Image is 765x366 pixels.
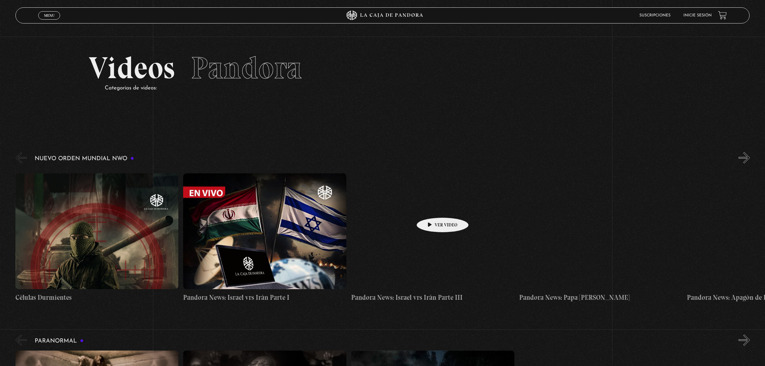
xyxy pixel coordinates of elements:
[15,168,179,307] a: Células Durmientes
[351,168,514,307] a: Pandora News: Israel vrs Irán Parte III
[639,14,671,17] a: Suscripciones
[44,14,55,17] span: Menu
[15,292,179,303] h4: Células Durmientes
[351,292,514,303] h4: Pandora News: Israel vrs Irán Parte III
[183,292,346,303] h4: Pandora News: Israel vrs Irán Parte I
[183,168,346,307] a: Pandora News: Israel vrs Irán Parte I
[683,14,712,17] a: Inicie sesión
[519,168,682,307] a: Pandora News: Papa [PERSON_NAME]
[42,19,57,23] span: Cerrar
[718,11,727,20] a: View your shopping cart
[105,83,676,93] p: Categorías de videos:
[15,152,27,163] button: Previous
[35,338,84,344] h3: Paranormal
[191,50,302,86] span: Pandora
[739,334,750,346] button: Next
[519,292,682,303] h4: Pandora News: Papa [PERSON_NAME]
[15,334,27,346] button: Previous
[35,156,134,162] h3: Nuevo Orden Mundial NWO
[739,152,750,163] button: Next
[89,53,676,83] h2: Videos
